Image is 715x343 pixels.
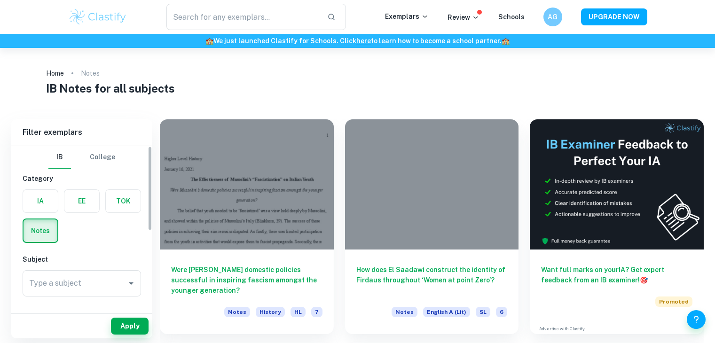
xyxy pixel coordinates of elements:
h6: We just launched Clastify for Schools. Click to learn how to become a school partner. [2,36,713,46]
a: Want full marks on yourIA? Get expert feedback from an IB examiner!PromotedAdvertise with Clastify [530,119,704,334]
span: 7 [311,307,322,317]
p: Review [448,12,479,23]
a: Schools [498,13,525,21]
h6: Subject [23,254,141,265]
a: How does El Saadawi construct the identity of Firdaus throughout ‘Women at point Zero’?NotesEngli... [345,119,519,334]
span: 🏫 [502,37,510,45]
h1: IB Notes for all subjects [46,80,669,97]
button: Open [125,277,138,290]
h6: Want full marks on your IA ? Get expert feedback from an IB examiner! [541,265,692,285]
a: Were [PERSON_NAME] domestic policies successful in inspiring fascism amongst the younger generati... [160,119,334,334]
span: Notes [224,307,250,317]
h6: Filter exemplars [11,119,152,146]
span: Promoted [655,296,692,307]
span: 6 [496,307,507,317]
button: Apply [111,318,149,335]
p: Notes [81,68,100,78]
span: HL [291,307,306,317]
img: Clastify logo [68,8,128,26]
a: here [356,37,371,45]
button: IB [48,146,71,169]
input: Search for any exemplars... [166,4,320,30]
span: SL [476,307,490,317]
span: History [256,307,285,317]
button: College [90,146,115,169]
button: IA [23,190,58,212]
h6: AG [547,12,558,22]
span: Notes [392,307,417,317]
a: Home [46,67,64,80]
a: Advertise with Clastify [539,326,585,332]
h6: How does El Saadawi construct the identity of Firdaus throughout ‘Women at point Zero’? [356,265,508,296]
button: Help and Feedback [687,310,706,329]
button: TOK [106,190,141,212]
h6: Were [PERSON_NAME] domestic policies successful in inspiring fascism amongst the younger generation? [171,265,322,296]
span: 🏫 [205,37,213,45]
div: Filter type choice [48,146,115,169]
img: Thumbnail [530,119,704,249]
span: English A (Lit) [423,307,470,317]
span: 🎯 [640,276,648,284]
p: Exemplars [385,11,429,22]
button: Notes [24,219,57,242]
button: EE [64,190,99,212]
button: AG [543,8,562,26]
button: UPGRADE NOW [581,8,647,25]
h6: Category [23,173,141,184]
